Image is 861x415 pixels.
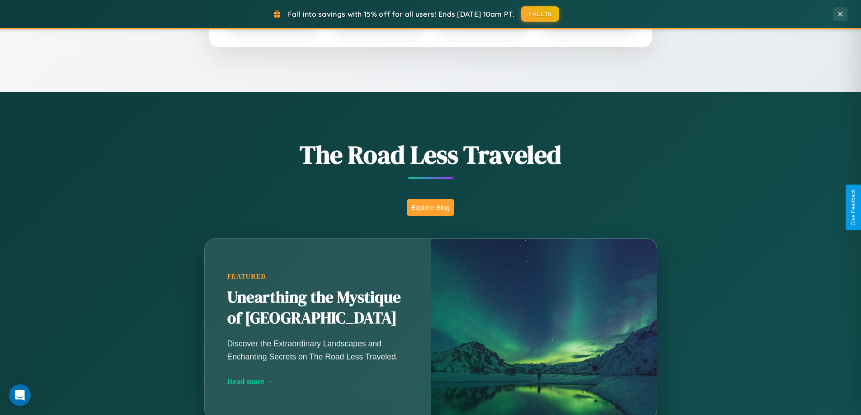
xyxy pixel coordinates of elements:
div: Give Feedback [850,189,856,226]
p: Discover the Extraordinary Landscapes and Enchanting Secrets on The Road Less Traveled. [227,337,408,363]
div: Featured [227,273,408,280]
h1: The Road Less Traveled [160,137,702,172]
span: Fall into savings with 15% off for all users! Ends [DATE] 10am PT. [288,9,514,19]
h2: Unearthing the Mystique of [GEOGRAPHIC_DATA] [227,287,408,329]
div: Read more → [227,377,408,386]
div: Open Intercom Messenger [9,384,31,406]
button: FALL15 [521,6,559,22]
button: Explore Blog [407,199,454,216]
